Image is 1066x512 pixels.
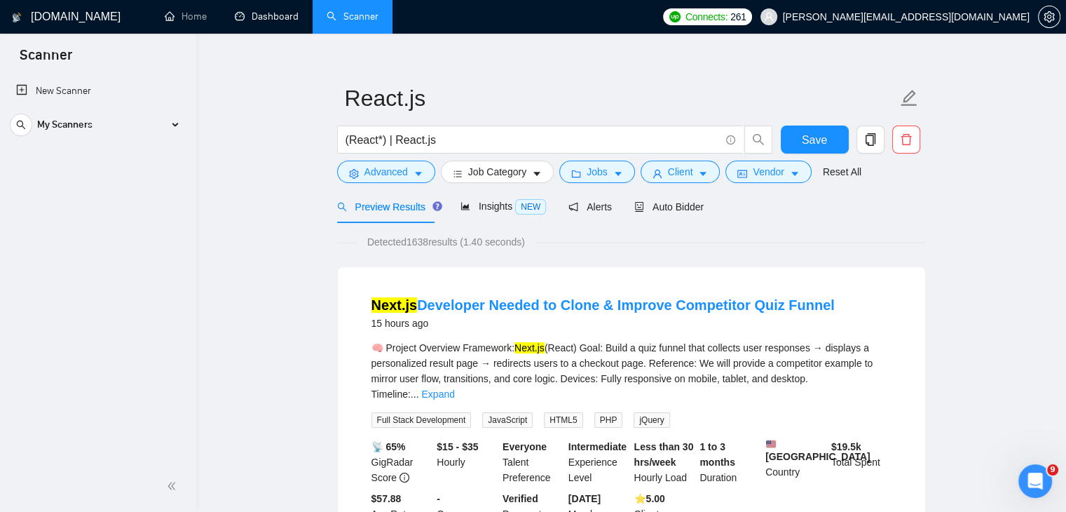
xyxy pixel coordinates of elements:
span: info-circle [726,135,735,144]
button: Send a message… [240,399,263,422]
div: In the meantime, these articles might help: [22,313,219,340]
mark: Next.js [371,297,418,313]
li: New Scanner [5,77,191,105]
div: ✅ How To: Connect your agency to [DOMAIN_NAME] [43,351,268,403]
span: notification [568,202,578,212]
button: userClientcaret-down [641,161,720,183]
div: Experience Level [566,439,631,485]
a: homeHome [165,11,207,22]
p: Active in the last 15m [68,18,168,32]
div: 🧠 Project Overview Framework: (React) Goal: Build a quiz funnel that collects user responses → di... [371,340,891,402]
a: Expand [421,389,454,400]
b: 📡 65% [371,441,406,452]
b: 1 to 3 months [699,441,735,468]
span: info-circle [399,473,409,483]
span: jQuery [634,412,669,428]
div: sales.scaleupally@gmail.com says… [11,100,269,217]
button: go back [9,6,36,32]
span: Job Category [468,164,526,180]
b: ⭐️ 5.00 [634,493,665,504]
mark: Next.js [514,342,545,353]
span: Preview Results [337,201,438,213]
button: search [10,114,32,136]
span: user [764,12,774,22]
strong: ✅ How To: Connect your agency to [DOMAIN_NAME] [57,363,236,389]
span: caret-down [698,168,708,179]
div: GigRadar Score [369,439,435,485]
button: barsJob Categorycaret-down [441,161,554,183]
button: search [744,126,772,154]
div: Hourly Load [631,439,697,485]
span: copy [857,133,884,146]
iframe: To enrich screen reader interactions, please activate Accessibility in Grammarly extension settings [1018,464,1052,498]
span: JavaScript [482,412,533,428]
b: Intermediate [568,441,627,452]
div: Country [763,439,828,485]
span: double-left [167,479,181,493]
span: Auto Bidder [634,201,704,213]
span: Insights [460,201,546,212]
button: Emoji picker [22,405,33,416]
span: edit [900,89,918,107]
button: copy [856,126,884,154]
b: Verified [503,493,538,504]
div: Hi,I have well optimized my scanners, but still getting minimal replies and not even views. Can y... [50,100,269,206]
a: setting [1038,11,1060,22]
span: ... [411,389,419,400]
span: bars [453,168,463,179]
span: HTML5 [544,412,582,428]
img: Profile image for Dima [40,8,62,30]
b: $ 19.5k [831,441,861,452]
span: Full Stack Development [371,412,472,428]
img: logo [12,6,22,29]
b: $57.88 [371,493,402,504]
input: Search Freelance Jobs... [346,131,720,149]
div: Hi, [62,108,258,122]
span: Client [668,164,693,180]
span: setting [1039,11,1060,22]
span: user [652,168,662,179]
b: $15 - $35 [437,441,478,452]
div: The team will get back to you on this. Our usual reply time is under 1 minute. You'll get replies... [22,226,219,295]
b: [DATE] [568,493,601,504]
span: My Scanners [37,111,93,139]
button: idcardVendorcaret-down [725,161,811,183]
a: searchScanner [327,11,378,22]
div: AI Assistant from GigRadar 📡 says… [11,304,269,350]
button: Upload attachment [67,405,78,416]
a: dashboardDashboard [235,11,299,22]
span: Connects: [685,9,727,25]
div: Close [246,6,271,31]
span: Alerts [568,201,612,213]
textarea: Message… [12,375,268,399]
span: PHP [594,412,623,428]
span: folder [571,168,581,179]
span: search [11,120,32,130]
span: 261 [730,9,746,25]
span: idcard [737,168,747,179]
div: 15 hours ago [371,315,835,332]
div: Duration [697,439,763,485]
button: Gif picker [44,405,55,416]
span: caret-down [613,168,623,179]
span: search [337,202,347,212]
span: caret-down [414,168,423,179]
div: I have well optimized my scanners, but still getting minimal replies and not even views. Can you ... [62,129,258,198]
a: Reset All [823,164,861,180]
li: My Scanners [5,111,191,144]
span: caret-down [790,168,800,179]
button: setting [1038,6,1060,28]
div: Tooltip anchor [431,200,444,213]
button: Start recording [89,405,100,416]
b: [GEOGRAPHIC_DATA] [765,439,870,462]
div: Hourly [434,439,500,485]
span: Jobs [587,164,608,180]
b: [EMAIL_ADDRESS][DOMAIN_NAME] [22,267,132,292]
span: Advanced [364,164,408,180]
img: upwork-logo.png [669,11,681,22]
span: Save [802,131,827,149]
div: Total Spent [828,439,894,485]
span: NEW [515,199,546,215]
div: In the meantime, these articles might help: [11,304,230,349]
button: Home [219,6,246,32]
